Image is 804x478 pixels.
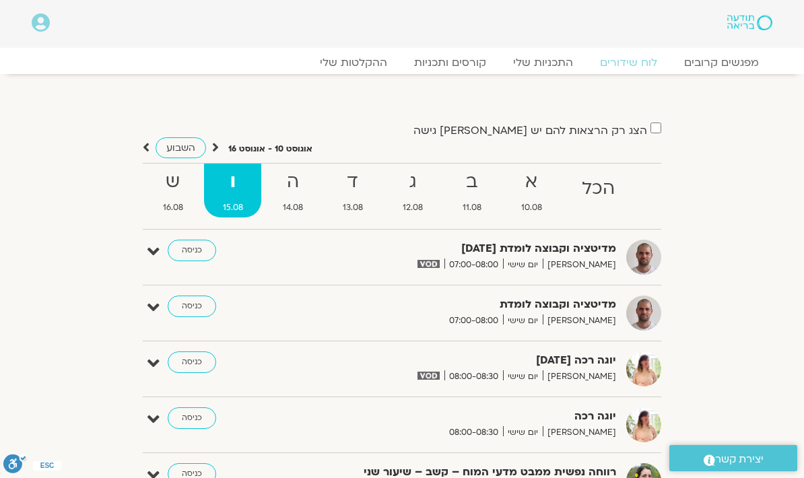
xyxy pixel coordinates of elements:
a: ש16.08 [144,164,201,217]
strong: ה [264,167,321,197]
span: [PERSON_NAME] [543,258,616,272]
span: 08:00-08:30 [444,370,503,384]
span: 14.08 [264,201,321,215]
span: 16.08 [144,201,201,215]
strong: מדיטציה וקבוצה לומדת [DATE] [327,240,616,258]
span: 07:00-08:00 [444,314,503,328]
a: הכל [563,164,633,217]
strong: יוגה רכה [327,407,616,425]
strong: א [502,167,560,197]
a: ההקלטות שלי [306,56,401,69]
strong: ו [204,167,261,197]
a: ו15.08 [204,164,261,217]
a: השבוע [156,137,206,158]
label: הצג רק הרצאות להם יש [PERSON_NAME] גישה [413,125,647,137]
span: 13.08 [324,201,381,215]
strong: ג [384,167,441,197]
span: [PERSON_NAME] [543,425,616,440]
img: vodicon [417,260,440,268]
span: 08:00-08:30 [444,425,503,440]
span: 10.08 [502,201,560,215]
a: מפגשים קרובים [671,56,772,69]
a: כניסה [168,296,216,317]
strong: יוגה רכה [DATE] [327,351,616,370]
a: ג12.08 [384,164,441,217]
span: 12.08 [384,201,441,215]
span: יום שישי [503,258,543,272]
a: ב11.08 [444,164,500,217]
span: 07:00-08:00 [444,258,503,272]
a: כניסה [168,407,216,429]
a: התכניות שלי [500,56,587,69]
strong: מדיטציה וקבוצה לומדת [327,296,616,314]
a: קורסים ותכניות [401,56,500,69]
a: ד13.08 [324,164,381,217]
strong: הכל [563,174,633,204]
a: כניסה [168,351,216,373]
span: [PERSON_NAME] [543,314,616,328]
a: יצירת קשר [669,445,797,471]
img: vodicon [417,372,440,380]
span: 11.08 [444,201,500,215]
span: יום שישי [503,370,543,384]
a: כניסה [168,240,216,261]
a: לוח שידורים [587,56,671,69]
strong: ש [144,167,201,197]
span: 15.08 [204,201,261,215]
nav: Menu [32,56,772,69]
a: א10.08 [502,164,560,217]
span: יום שישי [503,425,543,440]
a: ה14.08 [264,164,321,217]
span: יום שישי [503,314,543,328]
strong: ד [324,167,381,197]
p: אוגוסט 10 - אוגוסט 16 [228,142,312,156]
span: [PERSON_NAME] [543,370,616,384]
span: השבוע [166,141,195,154]
span: יצירת קשר [715,450,764,469]
strong: ב [444,167,500,197]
